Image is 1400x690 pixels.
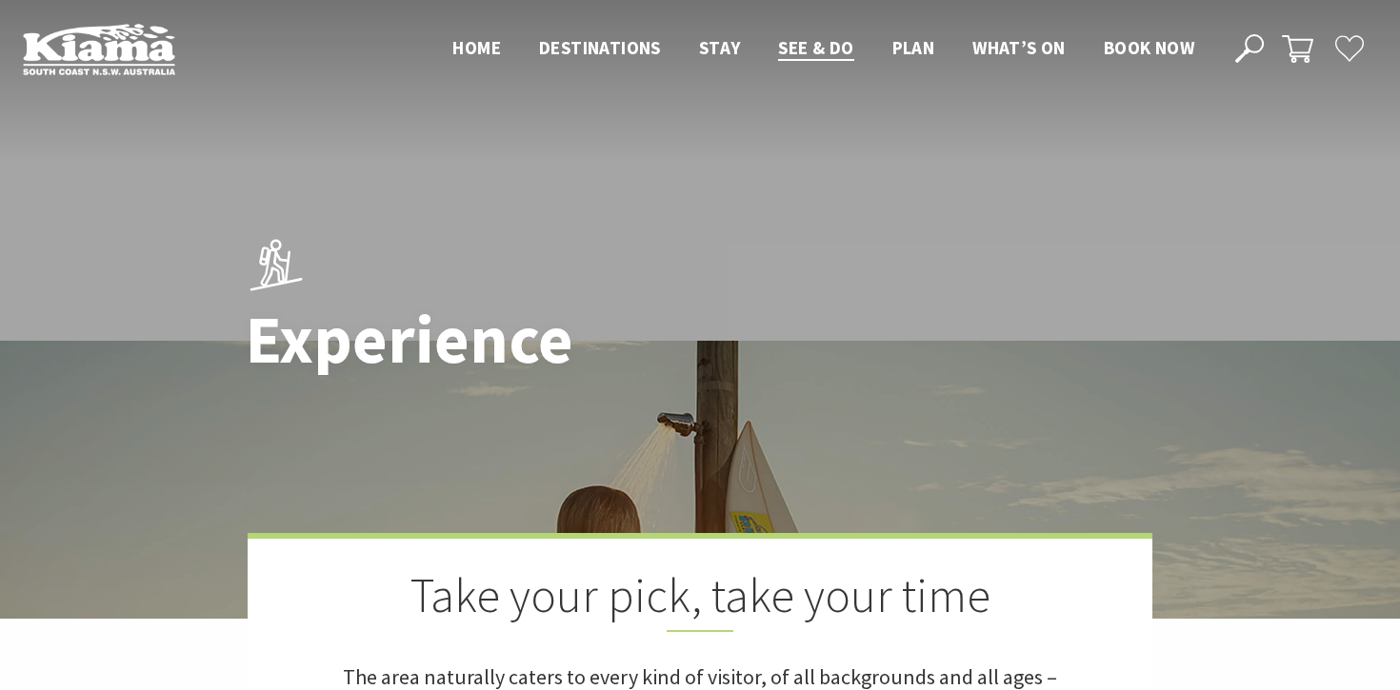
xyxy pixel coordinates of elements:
span: What’s On [972,36,1066,59]
span: See & Do [778,36,853,59]
span: Plan [892,36,935,59]
span: Home [452,36,501,59]
span: Destinations [539,36,661,59]
span: Book now [1104,36,1194,59]
nav: Main Menu [433,33,1213,65]
h1: Experience [246,304,784,377]
img: Kiama Logo [23,23,175,75]
h2: Take your pick, take your time [343,567,1057,632]
span: Stay [699,36,741,59]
